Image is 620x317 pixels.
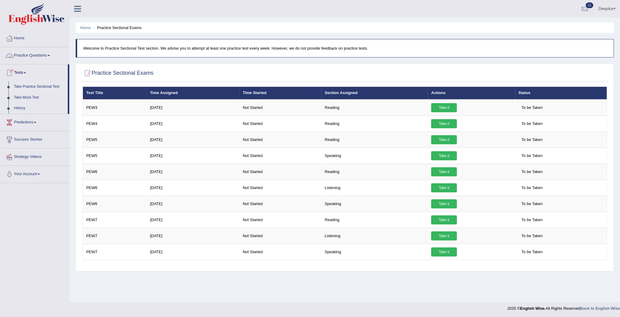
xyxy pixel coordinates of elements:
span: 11 [586,2,593,8]
td: Not Started [239,100,321,116]
td: PEW5 [83,132,147,148]
td: Speaking [321,244,428,260]
th: Time Started [239,87,321,100]
th: Status [515,87,607,100]
td: [DATE] [147,228,240,244]
td: PEW6 [83,164,147,180]
a: Take it [431,103,457,112]
td: Not Started [239,180,321,196]
a: Take it [431,247,457,257]
td: Listening [321,228,428,244]
p: Welcome to Practice Sectional Test section. We advise you to attempt at least one practice test e... [83,45,608,51]
td: Speaking [321,148,428,164]
a: Take it [431,183,457,192]
h2: Practice Sectional Exams [83,69,153,78]
td: [DATE] [147,164,240,180]
a: Back to English Wise [580,306,620,311]
td: Not Started [239,164,321,180]
a: Take Practice Sectional Test [11,81,68,92]
a: Take Mock Test [11,92,68,103]
a: Tests [0,64,68,80]
a: Take it [431,151,457,160]
td: PEW6 [83,196,147,212]
td: PEW5 [83,148,147,164]
td: [DATE] [147,132,240,148]
td: Listening [321,180,428,196]
div: 2025 © All Rights Reserved [507,302,620,311]
td: Not Started [239,212,321,228]
td: PEW4 [83,116,147,132]
span: To be Taken [519,135,546,144]
a: Practice Questions [0,47,69,62]
span: To be Taken [519,167,546,176]
td: [DATE] [147,148,240,164]
td: Not Started [239,116,321,132]
td: Not Started [239,196,321,212]
td: PEW6 [83,180,147,196]
a: Predictions [0,114,69,129]
th: Actions [428,87,515,100]
td: PEW7 [83,244,147,260]
th: Time Assigned [147,87,240,100]
td: Reading [321,116,428,132]
td: Not Started [239,228,321,244]
td: Reading [321,164,428,180]
a: Success Stories [0,131,69,146]
td: [DATE] [147,244,240,260]
td: PEW7 [83,228,147,244]
td: [DATE] [147,100,240,116]
span: To be Taken [519,231,546,240]
th: Test Title [83,87,147,100]
span: To be Taken [519,247,546,257]
a: Take it [431,119,457,128]
td: [DATE] [147,196,240,212]
span: To be Taken [519,183,546,192]
span: To be Taken [519,119,546,128]
strong: English Wise. [520,306,546,311]
td: [DATE] [147,212,240,228]
a: Take it [431,231,457,240]
th: Section Assigned [321,87,428,100]
a: Take it [431,199,457,208]
a: Take it [431,135,457,144]
td: [DATE] [147,180,240,196]
a: Take it [431,215,457,224]
td: Reading [321,100,428,116]
td: Speaking [321,196,428,212]
span: To be Taken [519,199,546,208]
td: Not Started [239,148,321,164]
a: Strategy Videos [0,149,69,164]
a: Home [0,30,69,45]
td: Reading [321,132,428,148]
span: To be Taken [519,151,546,160]
span: To be Taken [519,103,546,112]
a: Home [80,25,91,30]
td: [DATE] [147,116,240,132]
a: Your Account [0,166,69,181]
td: PEW3 [83,100,147,116]
a: History [11,103,68,114]
td: Not Started [239,132,321,148]
td: PEW7 [83,212,147,228]
li: Practice Sectional Exams [92,25,142,31]
td: Reading [321,212,428,228]
a: Take it [431,167,457,176]
span: To be Taken [519,215,546,224]
td: Not Started [239,244,321,260]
